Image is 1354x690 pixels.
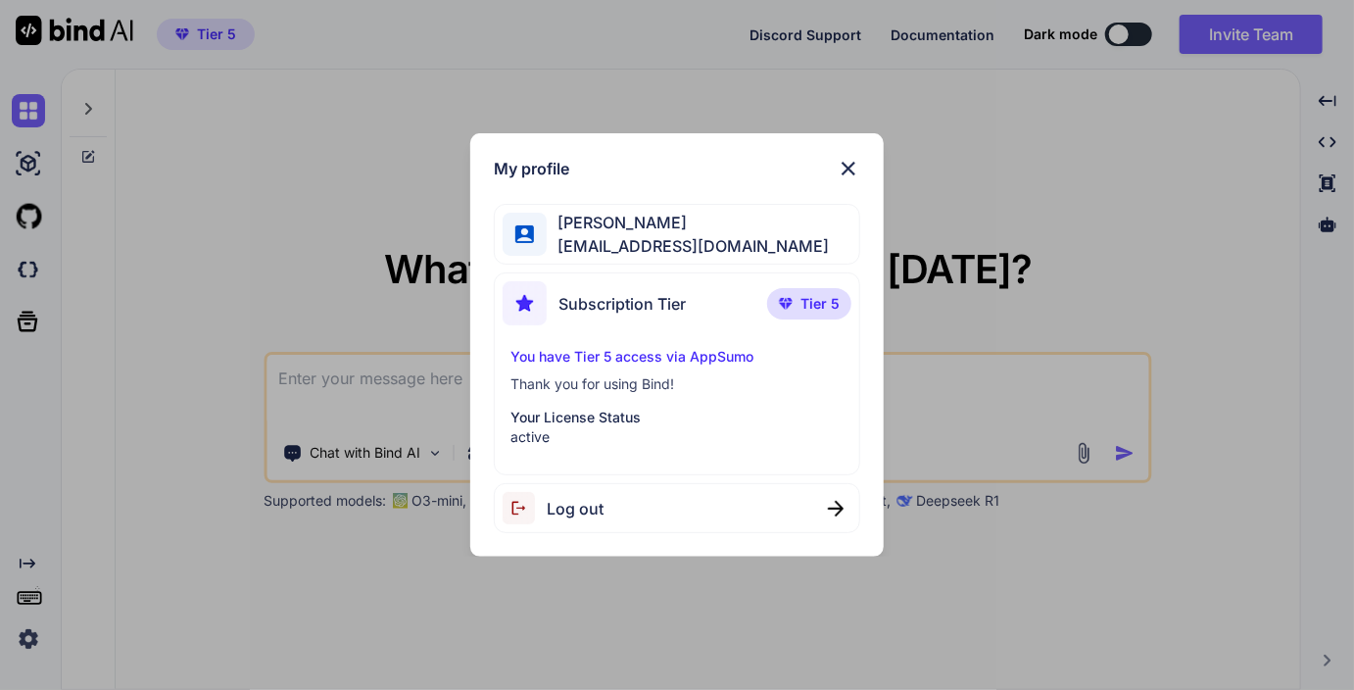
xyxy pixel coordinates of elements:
p: active [510,427,844,447]
h1: My profile [494,157,569,180]
p: Your License Status [510,408,844,427]
img: premium [779,298,793,310]
img: close [828,501,844,517]
span: [PERSON_NAME] [547,211,830,234]
span: Tier 5 [800,294,840,314]
p: You have Tier 5 access via AppSumo [510,347,844,367]
img: profile [515,225,534,244]
span: Log out [547,497,604,520]
img: logout [503,492,547,524]
img: close [837,157,860,180]
span: [EMAIL_ADDRESS][DOMAIN_NAME] [547,234,830,258]
p: Thank you for using Bind! [510,374,844,394]
span: Subscription Tier [558,292,686,316]
img: subscription [503,281,547,325]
